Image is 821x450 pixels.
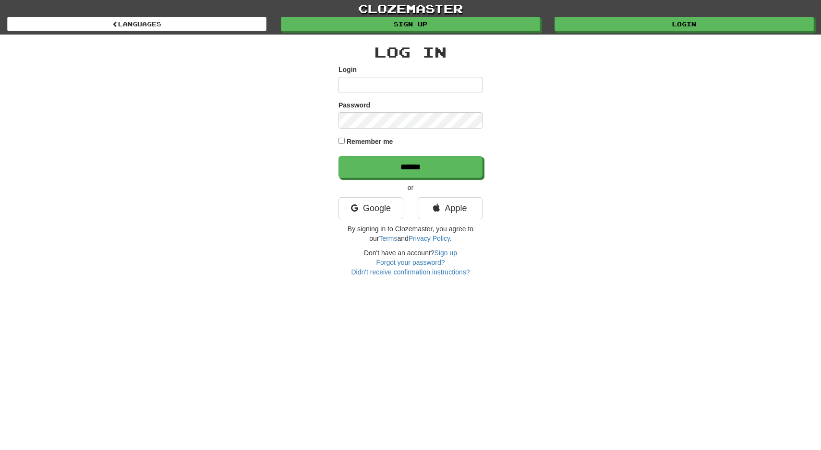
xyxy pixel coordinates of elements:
p: or [338,183,483,192]
div: Don't have an account? [338,248,483,277]
label: Login [338,65,357,74]
a: Login [555,17,814,31]
p: By signing in to Clozemaster, you agree to our and . [338,224,483,243]
h2: Log In [338,44,483,60]
a: Sign up [281,17,540,31]
a: Apple [418,197,483,219]
a: Google [338,197,403,219]
a: Privacy Policy [409,235,450,242]
label: Password [338,100,370,110]
a: Terms [379,235,397,242]
a: Forgot your password? [376,259,445,266]
a: Sign up [435,249,457,257]
a: Didn't receive confirmation instructions? [351,268,470,276]
label: Remember me [347,137,393,146]
a: Languages [7,17,266,31]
